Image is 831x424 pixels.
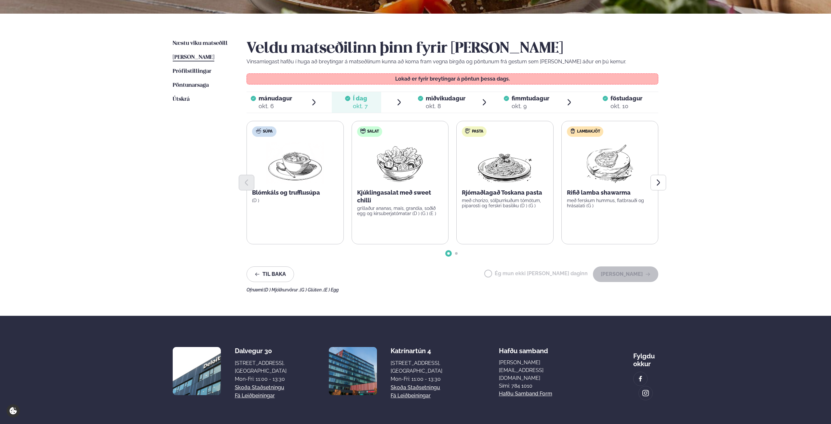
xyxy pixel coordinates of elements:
[593,266,658,282] button: [PERSON_NAME]
[391,384,440,392] a: Skoða staðsetningu
[633,347,658,368] div: Fylgdu okkur
[499,359,577,382] a: [PERSON_NAME][EMAIL_ADDRESS][DOMAIN_NAME]
[247,58,658,66] p: Vinsamlegast hafðu í huga að breytingar á matseðlinum kunna að koma fram vegna birgða og pöntunum...
[173,55,214,60] span: [PERSON_NAME]
[247,40,658,58] h2: Veldu matseðilinn þinn fyrir [PERSON_NAME]
[173,54,214,61] a: [PERSON_NAME]
[300,287,324,292] span: (G ) Glúten ,
[610,102,642,110] div: okt. 10
[512,102,549,110] div: okt. 9
[235,347,287,355] div: Dalvegur 30
[455,252,458,255] span: Go to slide 2
[499,390,552,398] a: Hafðu samband form
[173,69,211,74] span: Prófílstillingar
[259,102,292,110] div: okt. 6
[634,372,647,386] a: image alt
[256,128,261,134] img: soup.svg
[173,41,228,46] span: Næstu viku matseðill
[447,252,450,255] span: Go to slide 1
[173,68,211,75] a: Prófílstillingar
[353,95,368,102] span: Í dag
[567,189,653,197] p: Rifið lamba shawarma
[512,95,549,102] span: fimmtudagur
[570,128,575,134] img: Lamb.svg
[371,142,429,184] img: Salad.png
[577,129,600,134] span: Lambakjöt
[235,384,284,392] a: Skoða staðsetningu
[650,175,666,190] button: Next slide
[499,342,548,355] span: Hafðu samband
[581,142,638,184] img: Lamb-Meat.png
[247,266,294,282] button: Til baka
[426,95,465,102] span: miðvikudagur
[637,375,644,383] img: image alt
[329,347,377,395] img: image alt
[235,392,275,400] a: Fá leiðbeiningar
[173,96,190,103] a: Útskrá
[462,189,548,197] p: Rjómaðlagað Toskana pasta
[252,198,338,203] p: (D )
[253,76,652,82] p: Lokað er fyrir breytingar á pöntun þessa dags.
[472,129,483,134] span: Pasta
[173,347,221,395] img: image alt
[391,392,431,400] a: Fá leiðbeiningar
[173,96,190,102] span: Útskrá
[266,142,324,184] img: Soup.png
[357,206,443,216] p: grillaður ananas, maís, granóla, soðið egg og kirsuberjatómatar (D ) (G ) (E )
[263,129,273,134] span: Súpa
[391,375,442,383] div: Mon-Fri: 11:00 - 13:30
[7,404,20,418] a: Cookie settings
[465,128,470,134] img: pasta.svg
[353,102,368,110] div: okt. 7
[247,287,658,292] div: Ofnæmi:
[391,359,442,375] div: [STREET_ADDRESS], [GEOGRAPHIC_DATA]
[642,390,649,397] img: image alt
[173,82,209,89] a: Pöntunarsaga
[499,382,577,390] p: Sími: 784 1010
[391,347,442,355] div: Katrínartún 4
[476,142,533,184] img: Spagetti.png
[173,83,209,88] span: Pöntunarsaga
[426,102,465,110] div: okt. 8
[360,128,366,134] img: salad.svg
[462,198,548,208] p: með chorizo, sólþurrkuðum tómötum, piparosti og ferskri basilíku (D ) (G )
[235,375,287,383] div: Mon-Fri: 11:00 - 13:30
[173,40,228,47] a: Næstu viku matseðill
[235,359,287,375] div: [STREET_ADDRESS], [GEOGRAPHIC_DATA]
[239,175,254,190] button: Previous slide
[252,189,338,197] p: Blómkáls og trufflusúpa
[610,95,642,102] span: föstudagur
[324,287,339,292] span: (E ) Egg
[367,129,379,134] span: Salat
[259,95,292,102] span: mánudagur
[639,386,652,400] a: image alt
[357,189,443,204] p: Kjúklingasalat með sweet chilli
[567,198,653,208] p: með ferskum hummus, flatbrauði og hrásalati (G )
[264,287,300,292] span: (D ) Mjólkurvörur ,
